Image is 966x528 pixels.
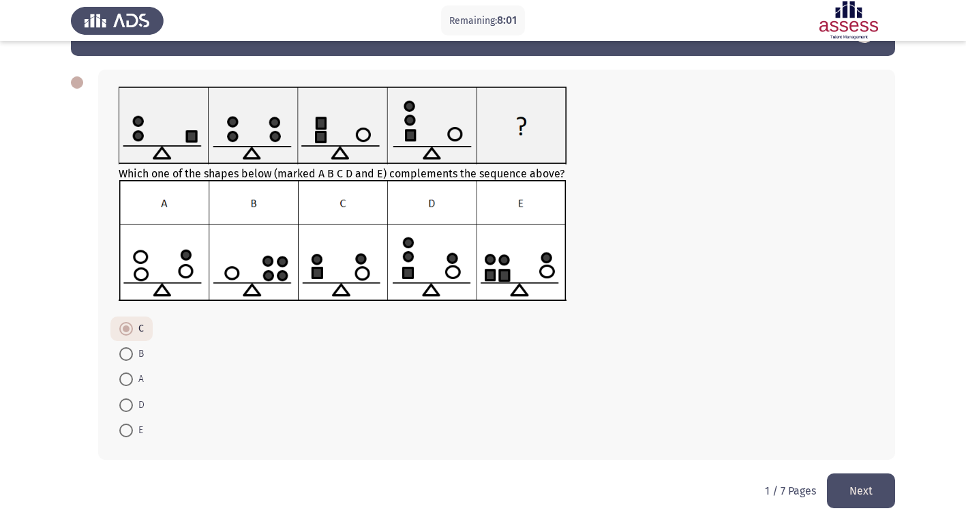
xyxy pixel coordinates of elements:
[497,14,517,27] span: 8:01
[827,473,895,508] button: load next page
[71,1,164,40] img: Assess Talent Management logo
[449,12,517,29] p: Remaining:
[119,87,875,304] div: Which one of the shapes below (marked A B C D and E) complements the sequence above?
[119,180,567,301] img: UkFYYV8xMDJfQi5wbmcxNjkxMzgzODk4Njkx.png
[133,346,144,362] span: B
[133,321,144,337] span: C
[119,87,567,164] img: UkFYYV8xMDJfQS5wbmcxNjkxMzgzODg3NjQw.png
[765,484,816,497] p: 1 / 7 Pages
[133,371,144,387] span: A
[133,397,145,413] span: D
[802,1,895,40] img: Assessment logo of Assessment En (Focus & 16PD)
[133,422,143,439] span: E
